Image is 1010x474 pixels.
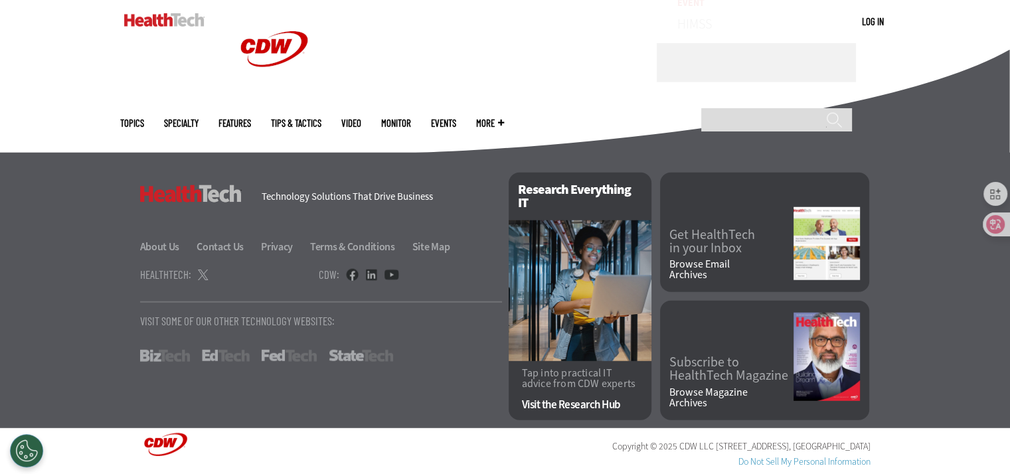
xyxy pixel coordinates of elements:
h2: Research Everything IT [509,173,651,220]
span: Specialty [164,118,199,128]
a: Tips & Tactics [271,118,321,128]
a: About Us [140,240,195,254]
h4: Technology Solutions That Drive Business [262,192,492,202]
a: Video [341,118,361,128]
a: Log in [862,15,884,27]
a: Subscribe toHealthTech Magazine [669,356,794,382]
h3: HealthTech [140,185,242,202]
a: Features [218,118,251,128]
a: Visit the Research Hub [522,399,638,410]
span: CDW LLC [STREET_ADDRESS] [679,440,789,453]
a: Get HealthTechin your Inbox [669,228,794,255]
a: Privacy [261,240,308,254]
h4: HealthTech: [140,269,191,280]
img: Home [124,13,205,27]
a: StateTech [329,350,393,362]
span: , [789,440,791,453]
p: Visit Some Of Our Other Technology Websites: [140,315,502,327]
button: Open Preferences [10,434,43,467]
a: Do Not Sell My Personal Information [738,455,871,468]
span: [GEOGRAPHIC_DATA] [793,440,871,453]
a: MonITor [381,118,411,128]
a: Browse MagazineArchives [669,387,794,408]
a: Browse EmailArchives [669,259,794,280]
a: Events [431,118,456,128]
a: CDW [224,88,324,102]
a: Contact Us [197,240,259,254]
div: Cookies Settings [10,434,43,467]
img: Fall 2025 Cover [794,313,860,401]
a: BizTech [140,350,190,362]
p: Tap into practical IT advice from CDW experts [522,368,638,389]
span: Copyright © 2025 [612,440,677,453]
div: User menu [862,15,884,29]
a: FedTech [262,350,317,362]
span: Topics [120,118,144,128]
a: EdTech [202,350,250,362]
a: Site Map [412,240,450,254]
img: newsletter screenshot [794,207,860,280]
h4: CDW: [319,269,339,280]
span: More [476,118,504,128]
a: Terms & Conditions [310,240,410,254]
